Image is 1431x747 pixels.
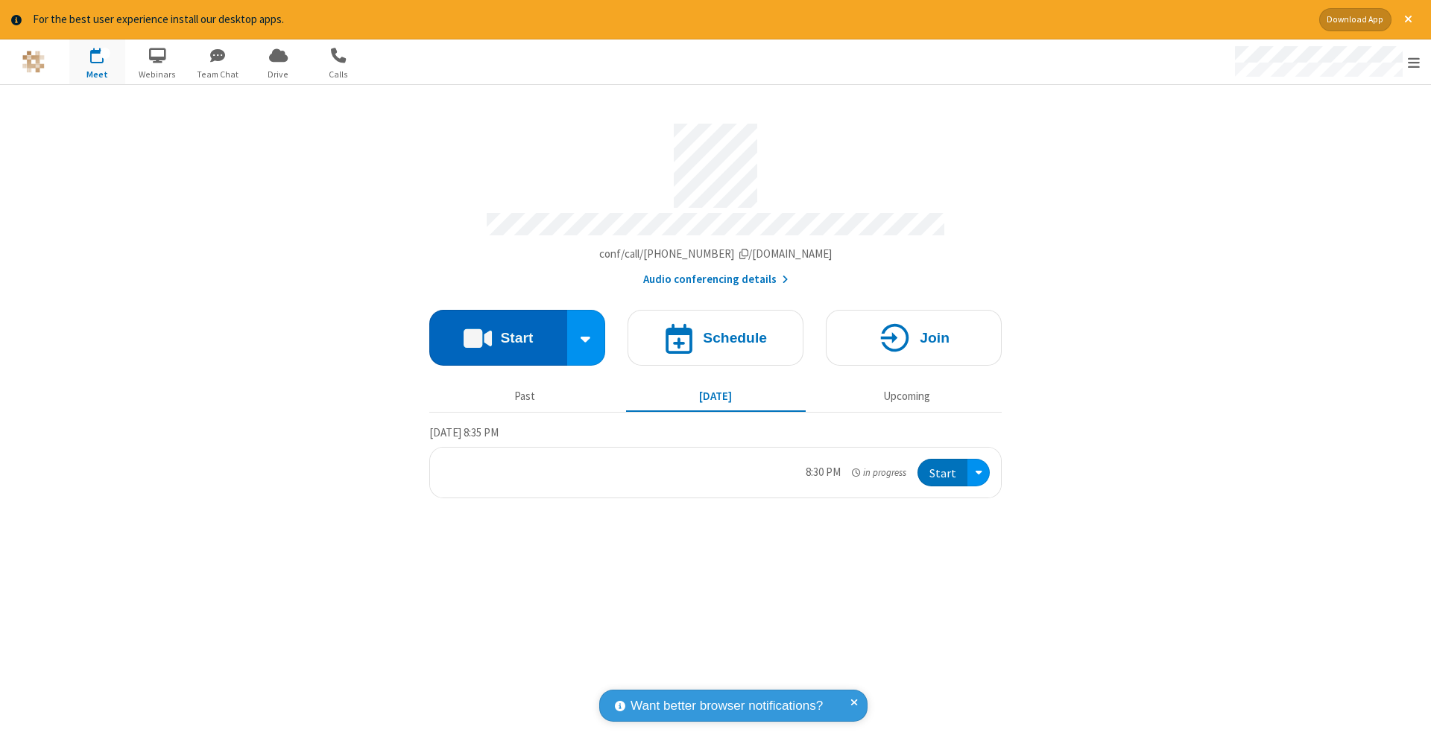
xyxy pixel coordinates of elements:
span: Drive [250,68,306,81]
button: Join [826,310,1002,366]
section: Today's Meetings [429,424,1002,498]
h4: Join [920,331,950,345]
button: Close alert [1397,8,1420,31]
span: Calls [311,68,367,81]
button: Past [435,383,615,411]
button: Copy my meeting room linkCopy my meeting room link [599,246,833,263]
div: 8:30 PM [806,464,841,481]
span: Want better browser notifications? [631,696,823,716]
button: Download App [1319,8,1391,31]
button: [DATE] [626,383,806,411]
h4: Schedule [703,331,767,345]
em: in progress [852,465,906,480]
button: Start [429,310,567,366]
button: Start [917,459,967,486]
span: Copy my meeting room link [599,247,833,261]
h4: Start [500,331,533,345]
span: Team Chat [190,68,246,81]
span: Webinars [130,68,186,81]
div: 1 [101,48,110,59]
div: Open menu [967,459,990,486]
button: Logo [5,39,61,84]
div: For the best user experience install our desktop apps. [33,11,1308,28]
div: Open menu [1221,39,1431,84]
button: Schedule [628,310,803,366]
div: Start conference options [567,310,606,366]
button: Audio conferencing details [643,271,789,288]
button: Upcoming [817,383,996,411]
section: Account details [429,112,1002,287]
span: Meet [69,68,125,81]
img: QA Selenium DO NOT DELETE OR CHANGE [22,51,45,73]
span: [DATE] 8:35 PM [429,425,499,439]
